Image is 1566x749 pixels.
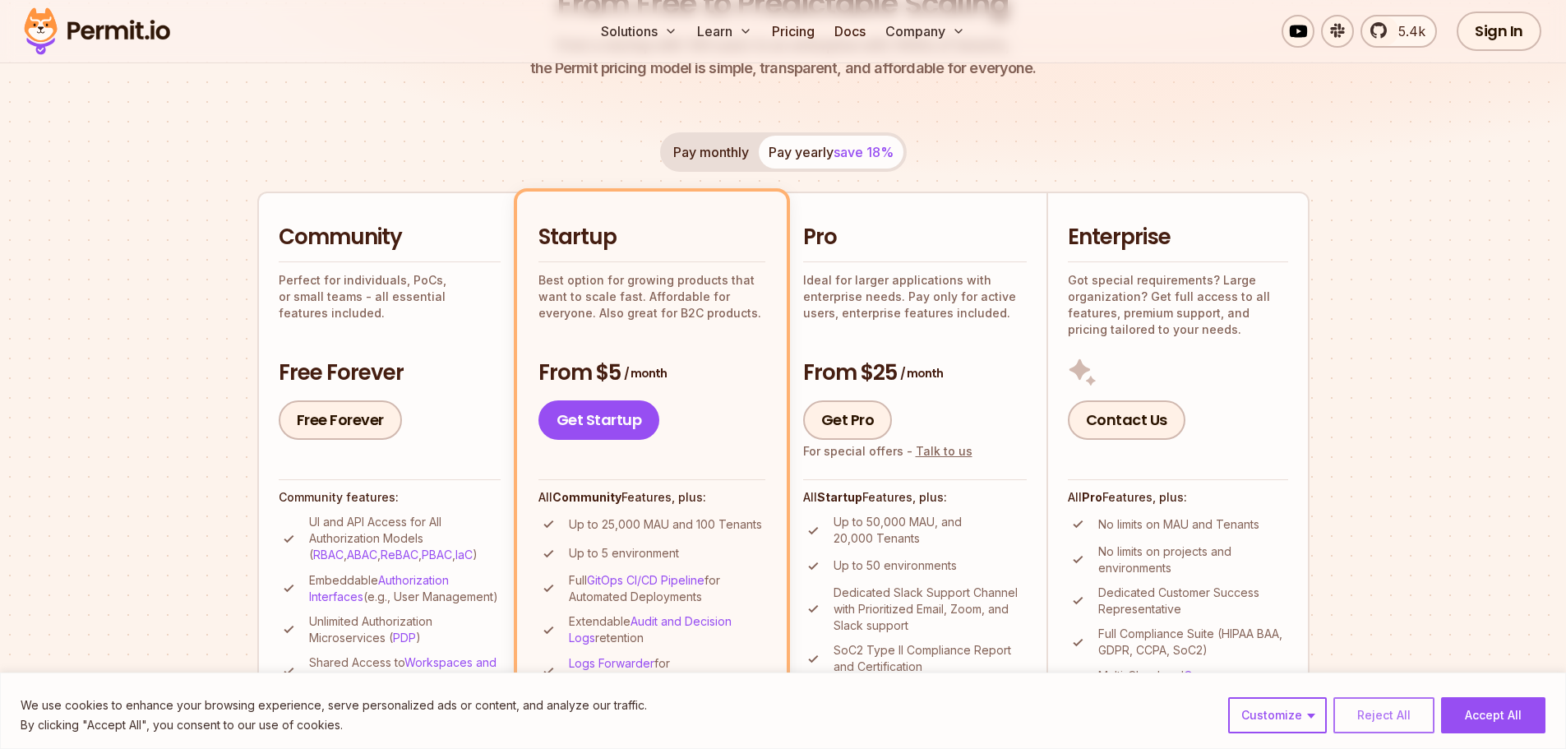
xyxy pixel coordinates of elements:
[691,15,759,48] button: Learn
[309,514,501,563] p: UI and API Access for All Authorization Models ( , , , , )
[1098,668,1288,700] p: Multi-Cloud and Deployment Options
[309,573,449,603] a: Authorization Interfaces
[1098,585,1288,617] p: Dedicated Customer Success Representative
[916,444,972,458] a: Talk to us
[279,272,501,321] p: Perfect for individuals, PoCs, or small teams - all essential features included.
[569,572,765,605] p: Full for Automated Deployments
[587,573,704,587] a: GitOps CI/CD Pipeline
[1441,697,1545,733] button: Accept All
[309,572,501,605] p: Embeddable (e.g., User Management)
[817,490,862,504] strong: Startup
[1098,543,1288,576] p: No limits on projects and environments
[803,358,1027,388] h3: From $25
[21,715,647,735] p: By clicking "Accept All", you consent to our use of cookies.
[663,136,759,169] button: Pay monthly
[624,365,667,381] span: / month
[381,548,418,562] a: ReBAC
[803,489,1027,506] h4: All Features, plus:
[803,400,893,440] a: Get Pro
[1360,15,1437,48] a: 5.4k
[455,548,473,562] a: IaC
[347,548,377,562] a: ABAC
[279,358,501,388] h3: Free Forever
[569,545,679,562] p: Up to 5 environment
[422,548,452,562] a: PBAC
[834,585,1027,634] p: Dedicated Slack Support Channel with Prioritized Email, Zoom, and Slack support
[538,223,765,252] h2: Startup
[279,223,501,252] h2: Community
[1068,489,1288,506] h4: All Features, plus:
[834,514,1027,547] p: Up to 50,000 MAU, and 20,000 Tenants
[538,400,660,440] a: Get Startup
[1388,21,1425,41] span: 5.4k
[828,15,872,48] a: Docs
[538,358,765,388] h3: From $5
[803,443,972,460] div: For special offers -
[569,655,765,688] p: for Enhanced Monitoring
[1068,400,1185,440] a: Contact Us
[1068,272,1288,338] p: Got special requirements? Large organization? Get full access to all features, premium support, a...
[279,400,402,440] a: Free Forever
[1457,12,1541,51] a: Sign In
[900,365,943,381] span: / month
[569,614,732,645] a: Audit and Decision Logs
[21,696,647,715] p: We use cookies to enhance your browsing experience, serve personalized ads or content, and analyz...
[309,613,501,646] p: Unlimited Authorization Microservices ( )
[1333,697,1434,733] button: Reject All
[834,642,1027,675] p: SoC2 Type II Compliance Report and Certification
[765,15,821,48] a: Pricing
[594,15,684,48] button: Solutions
[393,631,416,645] a: PDP
[803,223,1027,252] h2: Pro
[1082,490,1102,504] strong: Pro
[1228,697,1327,733] button: Customize
[1098,516,1259,533] p: No limits on MAU and Tenants
[552,490,621,504] strong: Community
[1098,626,1288,659] p: Full Compliance Suite (HIPAA BAA, GDPR, CCPA, SoC2)
[279,489,501,506] h4: Community features:
[313,548,344,562] a: RBAC
[538,489,765,506] h4: All Features, plus:
[803,272,1027,321] p: Ideal for larger applications with enterprise needs. Pay only for active users, enterprise featur...
[538,272,765,321] p: Best option for growing products that want to scale fast. Affordable for everyone. Also great for...
[1068,223,1288,252] h2: Enterprise
[569,516,762,533] p: Up to 25,000 MAU and 100 Tenants
[569,656,654,670] a: Logs Forwarder
[16,3,178,59] img: Permit logo
[879,15,972,48] button: Company
[569,613,765,646] p: Extendable retention
[309,654,501,687] p: Shared Access to
[834,557,957,574] p: Up to 50 environments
